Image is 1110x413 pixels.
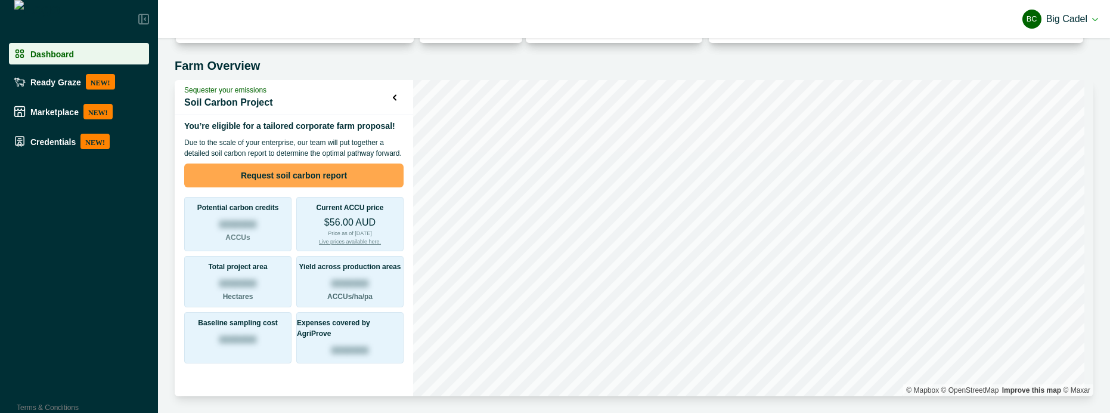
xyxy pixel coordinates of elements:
a: Mapbox [906,386,939,394]
p: Ready Graze [30,77,81,87]
canvas: Map [175,80,1084,396]
p: Due to the scale of your enterprise, our team will put together a detailed soil carbon report to ... [184,137,404,159]
p: Yield across production areas [299,261,401,277]
a: Map feedback [1002,386,1061,394]
a: Maxar [1063,386,1090,394]
p: Current ACCU price [317,202,384,218]
p: Total project area [208,261,267,277]
p: NEW! [80,134,110,149]
p: NEW! [83,104,113,119]
button: Request soil carbon report [184,164,404,187]
a: OpenStreetMap [941,386,999,394]
p: ACCUs/ha/pa [327,291,373,302]
p: Soil Carbon Project [184,95,393,110]
p: 0000000 [219,333,256,347]
p: Price as of [DATE] [328,230,371,238]
a: MarketplaceNEW! [9,99,149,124]
a: CredentialsNEW! [9,129,149,154]
p: $56.00 AUD [324,218,376,230]
p: Potential carbon credits [197,202,279,218]
p: 0000000 [331,277,368,291]
p: Hectares [223,291,253,302]
p: Marketplace [30,107,79,116]
p: 0000000 [219,218,256,232]
p: Dashboard [30,49,74,58]
p: Expenses covered by AgriProve [297,318,403,344]
a: Terms & Conditions [17,403,79,412]
a: Live prices available here. [319,239,381,245]
a: Ready GrazeNEW! [9,69,149,94]
p: NEW! [86,74,115,90]
p: ACCUs [225,232,250,243]
a: Dashboard [9,43,149,64]
p: Sequester your emissions [184,85,393,95]
button: Big CadelBig Cadel [1022,5,1098,33]
p: 0000000 [219,277,256,291]
p: Credentials [30,137,76,146]
p: You’re eligible for a tailored corporate farm proposal! [184,120,395,132]
p: Baseline sampling cost [198,318,277,333]
h5: Farm Overview [175,58,1093,73]
p: 0000000 [331,344,368,358]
